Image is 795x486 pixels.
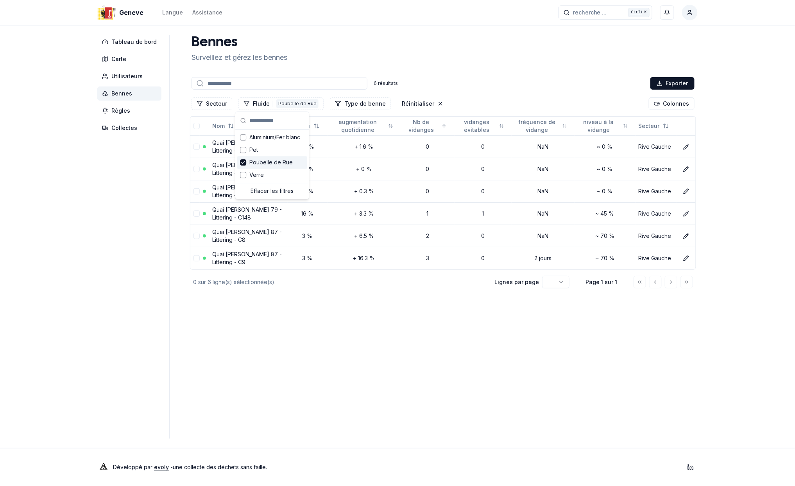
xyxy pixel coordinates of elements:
[111,90,132,97] span: Bennes
[636,158,677,180] td: Rive Gauche
[97,52,165,66] a: Carte
[636,247,677,269] td: Rive Gauche
[515,118,559,134] span: fréquence de vidange
[97,121,165,135] a: Collectes
[162,8,183,17] button: Langue
[515,143,571,151] div: NaN
[404,232,451,240] div: 2
[397,97,448,110] button: Réinitialiser les filtres
[399,120,451,132] button: Sorted ascending. Click to sort descending.
[212,122,225,130] span: Nom
[97,35,165,49] a: Tableau de bord
[515,187,571,195] div: NaN
[113,462,267,473] p: Développé par - une collecte des déchets sans faille .
[404,143,451,151] div: 0
[111,38,157,46] span: Tableau de bord
[458,232,509,240] div: 0
[212,184,282,198] a: Quai [PERSON_NAME] 79 - Littering - C79
[331,210,398,218] div: + 3.3 %
[331,165,398,173] div: + 0 %
[193,166,200,172] button: select-row
[212,251,282,265] a: Quai [PERSON_NAME] 87 - Littering - C9
[193,144,200,150] button: select-row
[111,72,143,80] span: Utilisateurs
[458,165,509,173] div: 0
[573,9,607,16] span: recherche ...
[636,180,677,202] td: Rive Gauche
[515,232,571,240] div: NaN
[582,278,621,286] div: Page 1 sur 1
[458,118,496,134] span: vidanges évitables
[404,118,439,134] span: Nb de vidanges
[97,86,165,101] a: Bennes
[331,232,398,240] div: + 6.5 %
[192,35,287,50] h1: Bennes
[193,123,200,129] button: select-all
[249,146,258,154] span: Pet
[291,254,324,262] div: 3 %
[374,80,398,86] div: 6 résultats
[510,120,571,132] button: Not sorted. Click to sort ascending.
[97,104,165,118] a: Règles
[458,187,509,195] div: 0
[515,165,571,173] div: NaN
[636,135,677,158] td: Rive Gauche
[578,165,632,173] div: ~ 0 %
[458,210,509,218] div: 1
[193,211,200,217] button: select-row
[249,158,293,166] span: Poubelle de Rue
[458,143,509,151] div: 0
[578,210,632,218] div: ~ 45 %
[212,139,282,154] a: Quai [PERSON_NAME] 79 - Littering - C10
[291,232,324,240] div: 3 %
[578,118,620,134] span: niveau à la vidange
[237,185,307,197] div: Effacer les filtres
[636,202,677,225] td: Rive Gauche
[212,229,282,243] a: Quai [PERSON_NAME] 87 - Littering - C8
[636,225,677,247] td: Rive Gauche
[331,118,385,134] span: augmentation quotidienne
[162,9,183,16] div: Langue
[97,8,147,17] a: Geneve
[578,187,632,195] div: ~ 0 %
[404,187,451,195] div: 0
[97,3,116,22] img: Geneve Logo
[494,278,539,286] p: Lignes par page
[578,254,632,262] div: ~ 70 %
[111,124,137,132] span: Collectes
[330,97,391,110] button: Filtrer les lignes
[458,254,509,262] div: 0
[208,120,239,132] button: Not sorted. Click to sort ascending.
[650,77,695,90] button: Exporter
[154,464,169,470] a: evoly
[212,162,282,176] a: Quai [PERSON_NAME] 79 - Littering - C11
[276,99,319,108] div: Poubelle de Rue
[404,165,451,173] div: 0
[331,143,398,151] div: + 1.6 %
[192,52,287,63] p: Surveillez et gérez les bennes
[331,254,398,262] div: + 16.3 %
[97,461,110,473] img: Evoly Logo
[326,120,398,132] button: Not sorted. Click to sort ascending.
[193,255,200,261] button: select-row
[238,97,324,110] button: Filtrer les lignes
[453,120,509,132] button: Not sorted. Click to sort ascending.
[559,5,652,20] button: recherche ...Ctrl+K
[193,278,482,286] div: 0 sur 6 ligne(s) sélectionnée(s).
[291,210,324,218] div: 16 %
[119,8,143,17] span: Geneve
[515,254,571,262] div: 2 jours
[192,8,222,17] a: Assistance
[331,187,398,195] div: + 0.3 %
[404,254,451,262] div: 3
[193,188,200,194] button: select-row
[578,232,632,240] div: ~ 70 %
[193,233,200,239] button: select-row
[634,120,674,132] button: Not sorted. Click to sort ascending.
[249,171,264,179] span: Verre
[111,55,126,63] span: Carte
[212,206,282,221] a: Quai [PERSON_NAME] 79 - Littering - C148
[578,143,632,151] div: ~ 0 %
[639,122,660,130] span: Secteur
